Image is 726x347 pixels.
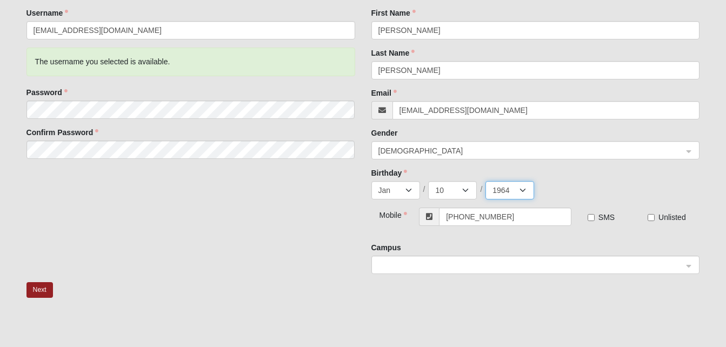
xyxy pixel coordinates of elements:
span: / [480,184,482,195]
label: Email [371,88,397,98]
span: SMS [598,213,615,222]
button: Next [26,282,53,298]
input: Unlisted [648,214,655,221]
span: Male [378,145,683,157]
label: Confirm Password [26,127,99,138]
label: Campus [371,242,401,253]
span: Unlisted [658,213,686,222]
div: The username you selected is available. [26,48,355,76]
input: SMS [588,214,595,221]
label: Birthday [371,168,408,178]
div: Mobile [371,208,399,221]
span: / [423,184,425,195]
label: Username [26,8,69,18]
label: First Name [371,8,416,18]
label: Gender [371,128,398,138]
label: Last Name [371,48,415,58]
label: Password [26,87,68,98]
